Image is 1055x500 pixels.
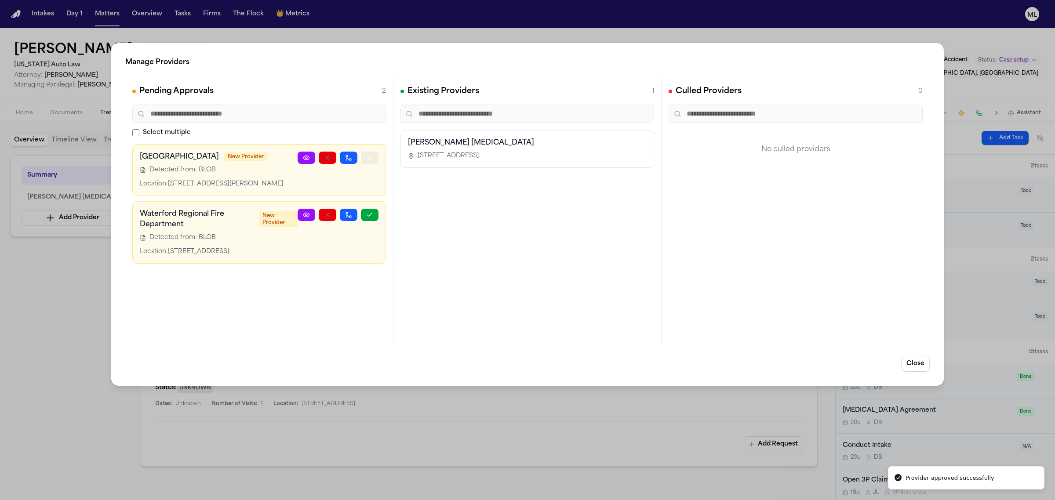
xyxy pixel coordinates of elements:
a: View Provider [298,152,315,164]
h2: Culled Providers [676,85,742,98]
h3: [GEOGRAPHIC_DATA] [140,152,219,162]
span: 0 [918,87,923,96]
div: Location: [STREET_ADDRESS] [140,247,298,256]
span: New Provider [224,152,267,161]
span: Detected from: BLOB [149,233,216,242]
div: Location: [STREET_ADDRESS][PERSON_NAME] [140,180,298,188]
h2: Existing Providers [407,85,479,98]
span: Detected from: BLOB [149,166,216,174]
h2: Manage Providers [125,57,930,68]
button: Merge [340,209,357,221]
button: Close [901,356,930,372]
input: Select multiple [132,129,139,136]
button: Approve [361,152,378,164]
button: Approve [361,209,378,221]
span: New Provider [259,211,298,227]
h3: Waterford Regional Fire Department [140,209,254,230]
span: 1 [652,87,654,96]
button: Reject [319,152,336,164]
span: [STREET_ADDRESS] [418,152,479,160]
a: View Provider [298,209,315,221]
h3: [PERSON_NAME] [MEDICAL_DATA] [408,138,647,148]
button: Merge [340,152,357,164]
h2: Pending Approvals [139,85,214,98]
div: No culled providers [669,130,923,169]
span: Select multiple [143,128,191,137]
button: Reject [319,209,336,221]
span: 2 [382,87,386,96]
